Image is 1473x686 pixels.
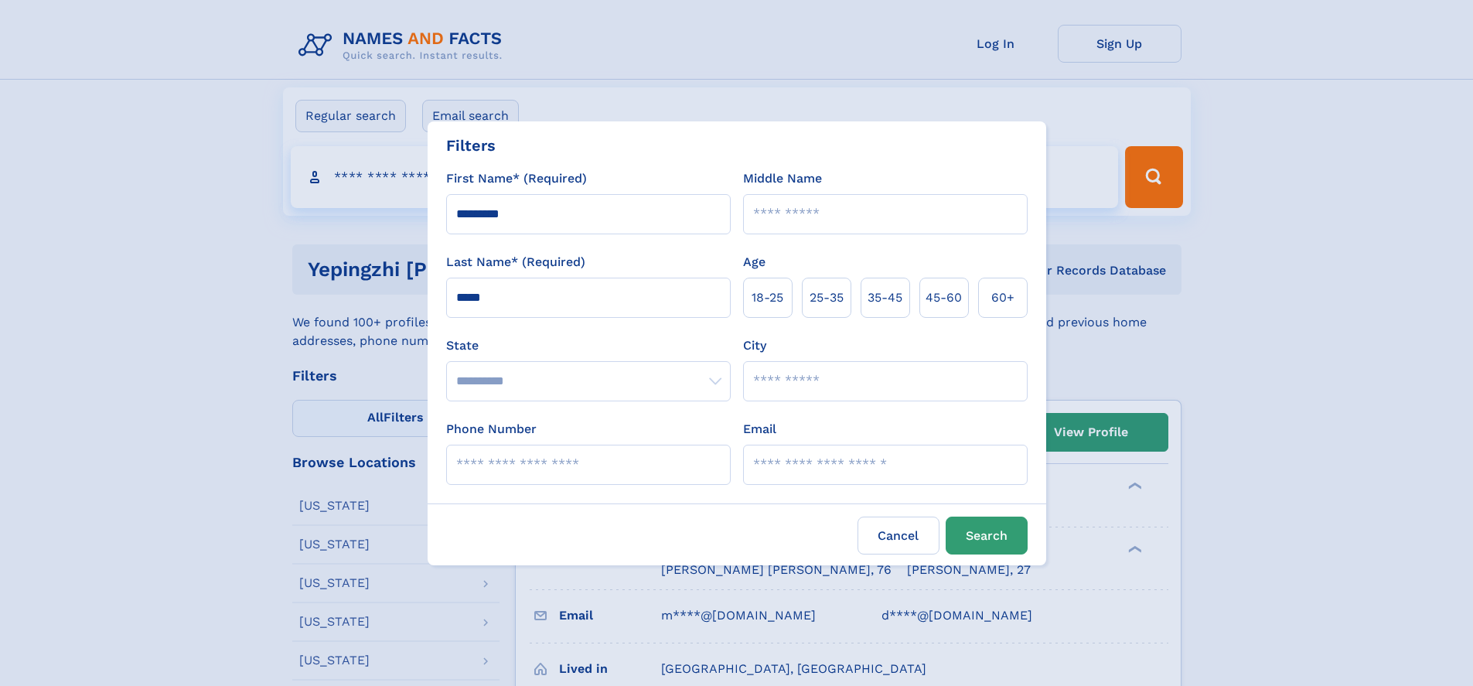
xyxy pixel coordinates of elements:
span: 35‑45 [868,288,902,307]
label: First Name* (Required) [446,169,587,188]
span: 45‑60 [926,288,962,307]
label: Email [743,420,776,439]
span: 18‑25 [752,288,783,307]
button: Search [946,517,1028,555]
label: Cancel [858,517,939,555]
label: City [743,336,766,355]
label: Last Name* (Required) [446,253,585,271]
span: 25‑35 [810,288,844,307]
span: 60+ [991,288,1014,307]
label: Middle Name [743,169,822,188]
label: State [446,336,731,355]
div: Filters [446,134,496,157]
label: Age [743,253,765,271]
label: Phone Number [446,420,537,439]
